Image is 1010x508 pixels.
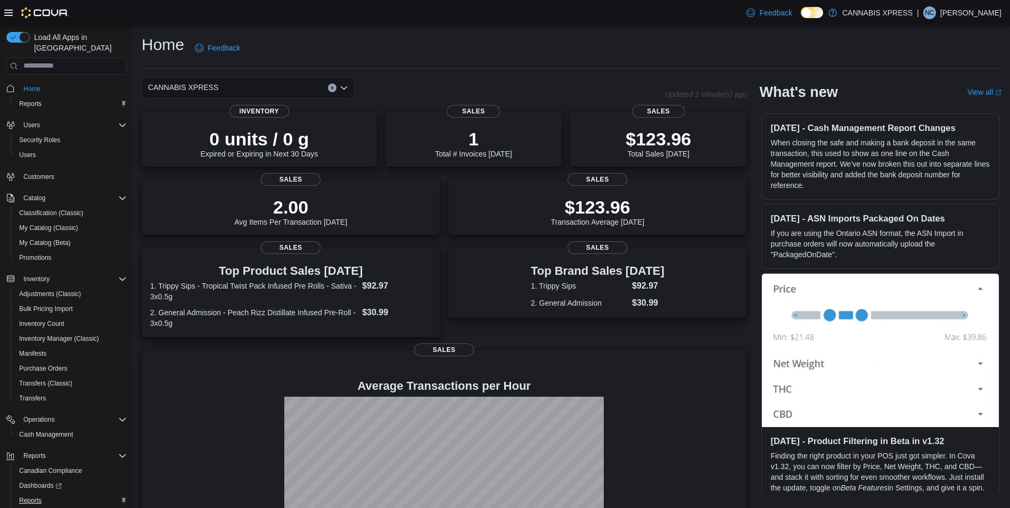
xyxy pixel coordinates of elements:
[15,97,127,110] span: Reports
[2,412,131,427] button: Operations
[15,347,51,360] a: Manifests
[150,380,738,392] h4: Average Transactions per Hour
[148,81,218,94] span: CANNABIS XPRESS
[15,288,127,300] span: Adjustments (Classic)
[15,222,127,234] span: My Catalog (Classic)
[11,376,131,391] button: Transfers (Classic)
[632,280,664,292] dd: $92.97
[917,6,919,19] p: |
[15,377,77,390] a: Transfers (Classic)
[19,364,68,373] span: Purchase Orders
[2,272,131,286] button: Inventory
[15,428,77,441] a: Cash Management
[15,236,75,249] a: My Catalog (Beta)
[19,209,84,217] span: Classification (Classic)
[19,151,36,159] span: Users
[801,7,823,18] input: Dark Mode
[15,392,50,405] a: Transfers
[923,6,936,19] div: Nathan Chan
[23,85,40,93] span: Home
[759,84,837,101] h2: What's new
[770,122,990,133] h3: [DATE] - Cash Management Report Changes
[19,83,45,95] a: Home
[15,302,127,315] span: Bulk Pricing Import
[19,136,60,144] span: Security Roles
[15,222,83,234] a: My Catalog (Classic)
[19,430,73,439] span: Cash Management
[19,273,54,285] button: Inventory
[11,148,131,162] button: Users
[15,134,64,146] a: Security Roles
[191,37,244,59] a: Feedback
[11,493,131,508] button: Reports
[435,128,512,150] p: 1
[15,494,46,507] a: Reports
[19,273,127,285] span: Inventory
[770,228,990,260] p: If you are using the Ontario ASN format, the ASN Import in purchase orders will now automatically...
[995,89,1001,96] svg: External link
[626,128,691,150] p: $123.96
[150,281,358,302] dt: 1. Trippy Sips - Tropical Twist Pack Infused Pre Rolls - Sativa - 3x0.5g
[11,391,131,406] button: Transfers
[967,88,1001,96] a: View allExternal link
[19,305,73,313] span: Bulk Pricing Import
[15,317,69,330] a: Inventory Count
[11,316,131,331] button: Inventory Count
[568,173,627,186] span: Sales
[15,207,88,219] a: Classification (Classic)
[208,43,240,53] span: Feedback
[15,479,66,492] a: Dashboards
[531,265,664,277] h3: Top Brand Sales [DATE]
[19,192,50,204] button: Catalog
[15,288,85,300] a: Adjustments (Classic)
[11,301,131,316] button: Bulk Pricing Import
[261,241,321,254] span: Sales
[11,235,131,250] button: My Catalog (Beta)
[626,128,691,158] div: Total Sales [DATE]
[362,306,431,319] dd: $30.99
[23,275,50,283] span: Inventory
[15,317,127,330] span: Inventory Count
[23,452,46,460] span: Reports
[340,84,348,92] button: Open list of options
[142,34,184,55] h1: Home
[2,448,131,463] button: Reports
[23,194,45,202] span: Catalog
[759,7,792,18] span: Feedback
[15,377,127,390] span: Transfers (Classic)
[19,290,81,298] span: Adjustments (Classic)
[15,392,127,405] span: Transfers
[15,464,127,477] span: Canadian Compliance
[234,196,347,226] div: Avg Items Per Transaction [DATE]
[229,105,289,118] span: Inventory
[19,449,50,462] button: Reports
[15,494,127,507] span: Reports
[15,428,127,441] span: Cash Management
[19,170,127,183] span: Customers
[19,413,127,426] span: Operations
[2,169,131,184] button: Customers
[11,96,131,111] button: Reports
[801,18,801,19] span: Dark Mode
[19,192,127,204] span: Catalog
[15,134,127,146] span: Security Roles
[19,449,127,462] span: Reports
[362,280,431,292] dd: $92.97
[551,196,645,218] p: $123.96
[11,361,131,376] button: Purchase Orders
[19,349,46,358] span: Manifests
[11,133,131,148] button: Security Roles
[23,173,54,181] span: Customers
[940,6,1001,19] p: [PERSON_NAME]
[11,206,131,220] button: Classification (Classic)
[15,362,72,375] a: Purchase Orders
[261,173,321,186] span: Sales
[19,119,127,132] span: Users
[21,7,69,18] img: Cova
[568,241,627,254] span: Sales
[15,464,86,477] a: Canadian Compliance
[11,427,131,442] button: Cash Management
[551,196,645,226] div: Transaction Average [DATE]
[15,149,127,161] span: Users
[19,100,42,108] span: Reports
